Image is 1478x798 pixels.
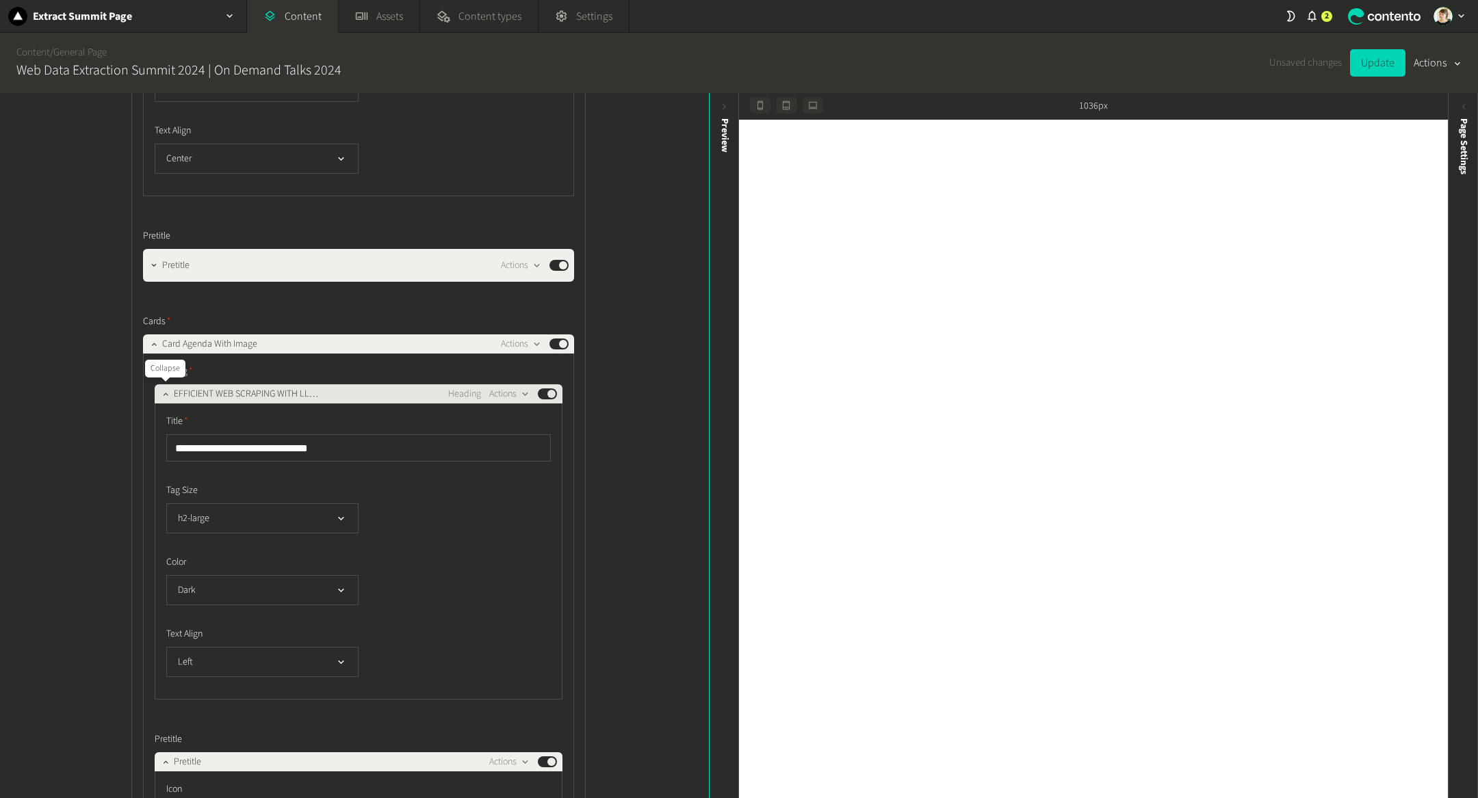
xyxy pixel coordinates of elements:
button: Actions [489,754,530,770]
div: Preview [718,118,732,152]
span: 2 [1325,10,1329,23]
button: h2-large [166,503,359,533]
span: Text Align [166,627,203,641]
button: Actions [1414,49,1462,77]
button: Left [166,647,359,677]
span: Pretitle [155,732,182,747]
span: Cards [143,315,171,329]
button: Center [155,144,359,174]
span: EFFICIENT WEB SCRAPING WITH LL… [174,387,318,401]
span: Unsaved changes [1269,55,1342,71]
span: Title [166,414,188,429]
span: 1036px [1079,99,1108,114]
a: Content [16,45,50,59]
button: Actions [501,336,541,352]
button: Actions [501,257,541,274]
span: Icon [166,782,182,797]
span: Pretitle [174,755,201,769]
h2: Extract Summit Page [33,8,132,25]
span: Page Settings [1457,118,1471,174]
button: Actions [489,386,530,402]
button: Update [1350,49,1405,77]
span: Card Agenda With Image [162,337,257,351]
span: Content types [458,8,521,25]
span: Tag Size [166,483,198,498]
span: Pretitle [143,229,170,243]
img: Linda Giuliano [1434,7,1453,26]
span: Text Align [155,124,191,138]
a: General Page [53,45,107,59]
span: Heading [448,387,481,401]
span: Settings [576,8,612,25]
span: Pretitle [162,258,190,273]
img: Extract Summit Page [8,7,27,26]
div: Collapse [145,360,185,377]
span: Color [166,555,186,570]
button: Dark [166,575,359,605]
h2: Web Data Extraction Summit 2024 | On Demand Talks 2024 [16,60,341,81]
span: / [50,45,53,59]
